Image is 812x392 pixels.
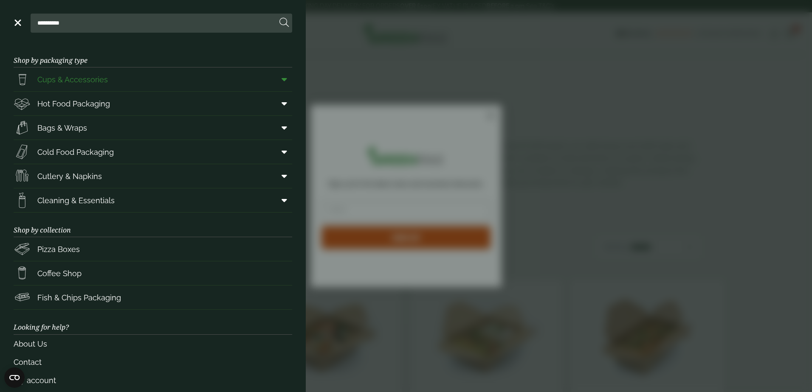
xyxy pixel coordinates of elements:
[14,192,31,209] img: open-wipe.svg
[14,92,292,115] a: Hot Food Packaging
[37,171,102,182] span: Cutlery & Napkins
[37,98,110,109] span: Hot Food Packaging
[14,140,292,164] a: Cold Food Packaging
[14,71,31,88] img: PintNhalf_cup.svg
[14,164,292,188] a: Cutlery & Napkins
[14,241,31,258] img: Pizza_boxes.svg
[37,244,80,255] span: Pizza Boxes
[14,116,292,140] a: Bags & Wraps
[4,367,25,388] button: Open CMP widget
[37,74,108,85] span: Cups & Accessories
[37,122,87,134] span: Bags & Wraps
[14,261,292,285] a: Coffee Shop
[14,335,292,353] a: About Us
[14,310,292,334] h3: Looking for help?
[14,237,292,261] a: Pizza Boxes
[14,67,292,91] a: Cups & Accessories
[37,292,121,303] span: Fish & Chips Packaging
[14,353,292,371] a: Contact
[14,265,31,282] img: HotDrink_paperCup.svg
[14,43,292,67] h3: Shop by packaging type
[14,95,31,112] img: Deli_box.svg
[37,268,82,279] span: Coffee Shop
[14,371,292,389] a: My account
[14,286,292,309] a: Fish & Chips Packaging
[37,195,115,206] span: Cleaning & Essentials
[14,168,31,185] img: Cutlery.svg
[14,188,292,212] a: Cleaning & Essentials
[37,146,114,158] span: Cold Food Packaging
[14,289,31,306] img: FishNchip_box.svg
[14,119,31,136] img: Paper_carriers.svg
[14,213,292,237] h3: Shop by collection
[14,143,31,160] img: Sandwich_box.svg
